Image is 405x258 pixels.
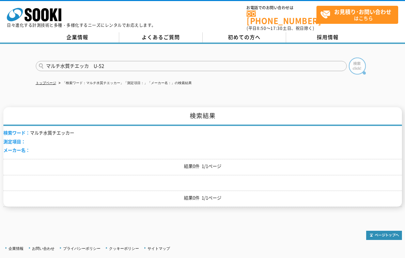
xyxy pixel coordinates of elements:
[3,129,30,136] span: 検索ワード：
[316,6,398,24] a: お見積り･お問い合わせはこちら
[119,32,203,43] a: よくあるご質問
[3,107,402,126] h1: 検索結果
[270,25,283,31] span: 17:30
[320,6,398,23] span: はこちら
[57,80,192,87] li: 「検索ワード：マルチ水質チエッカー」「測定項目：」「メーカー名：」の検索結果
[3,163,402,170] p: 結果0件 1/1ページ
[36,61,347,71] input: 商品名、型式、NETIS番号を入力してください
[32,246,54,251] a: お問い合わせ
[3,129,74,136] li: マルチ水質チエッカー
[7,23,156,27] p: 日々進化する計測技術と多種・多様化するニーズにレンタルでお応えします。
[334,7,391,16] strong: お見積り･お問い合わせ
[147,246,170,251] a: サイトマップ
[366,231,402,240] img: トップページへ
[63,246,100,251] a: プライバシーポリシー
[3,147,30,153] span: メーカー名：
[247,11,316,25] a: [PHONE_NUMBER]
[228,33,261,41] span: 初めての方へ
[36,81,56,85] a: トップページ
[36,32,119,43] a: 企業情報
[349,58,366,75] img: btn_search.png
[286,32,370,43] a: 採用情報
[247,25,314,31] span: (平日 ～ 土日、祝日除く)
[109,246,139,251] a: クッキーポリシー
[3,194,402,201] p: 結果0件 1/1ページ
[203,32,286,43] a: 初めての方へ
[257,25,266,31] span: 8:50
[9,246,24,251] a: 企業情報
[3,138,26,145] span: 測定項目：
[247,6,316,10] span: お電話でのお問い合わせは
